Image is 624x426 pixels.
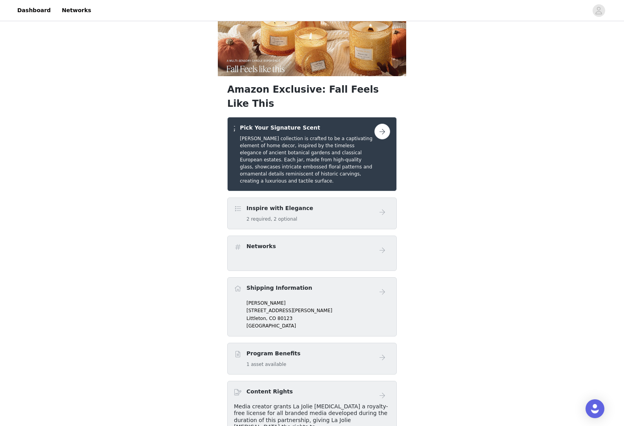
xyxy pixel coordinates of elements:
h4: Pick Your Signature Scent [240,124,374,132]
h5: 1 asset available [246,361,301,368]
h4: Shipping Information [246,284,312,292]
div: Pick Your Signature Scent [227,117,397,191]
span: Littleton, [246,316,268,321]
h4: Content Rights [246,388,293,396]
a: Networks [57,2,96,19]
h4: Program Benefits [246,349,301,358]
span: CO [269,316,276,321]
a: Dashboard [13,2,55,19]
span: 80123 [277,316,292,321]
h4: Networks [246,242,276,250]
div: Program Benefits [227,343,397,375]
div: Networks [227,236,397,271]
h5: 2 required, 2 optional [246,216,313,223]
p: [GEOGRAPHIC_DATA] [246,322,390,329]
p: [PERSON_NAME] [246,300,390,307]
div: avatar [595,4,602,17]
p: [STREET_ADDRESS][PERSON_NAME] [246,307,390,314]
h1: Amazon Exclusive: Fall Feels Like This [227,82,397,111]
div: Shipping Information [227,277,397,336]
h5: [PERSON_NAME] collection is crafted to be a captivating element of home decor, inspired by the ti... [240,135,374,185]
div: Inspire with Elegance [227,197,397,229]
div: Open Intercom Messenger [586,399,604,418]
h4: Inspire with Elegance [246,204,313,212]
